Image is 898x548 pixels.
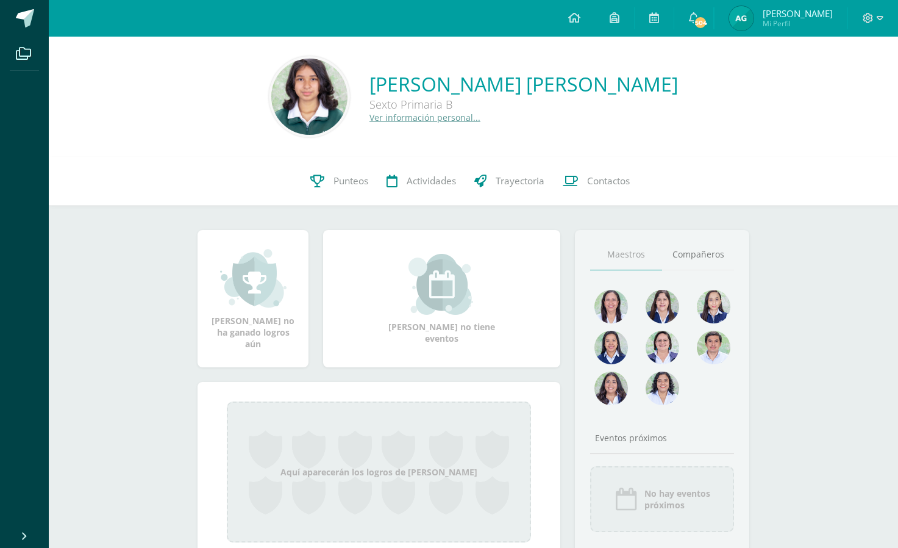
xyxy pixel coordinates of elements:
[594,372,628,405] img: 36a62958e634794b0cbff80e05315532.png
[271,59,347,135] img: f55ffad5a70f32ce8bc809d01016e039.png
[210,248,296,350] div: [PERSON_NAME] no ha ganado logros aún
[697,290,730,323] img: e0582db7cc524a9960c08d03de9ec803.png
[408,254,475,315] img: event_small.png
[301,157,377,206] a: Punteos
[407,175,456,187] span: Actividades
[646,372,679,405] img: 74e021dbc1333a55a6a6352084f0f183.png
[644,488,710,511] span: No hay eventos próximos
[369,97,678,112] div: Sexto Primaria B
[594,331,628,364] img: 6ddd1834028c492d783a9ed76c16c693.png
[369,112,480,123] a: Ver información personal...
[763,18,833,29] span: Mi Perfil
[496,175,544,187] span: Trayectoria
[333,175,368,187] span: Punteos
[662,239,734,270] a: Compañeros
[646,331,679,364] img: 674848b92a8dd628d3cff977652c0a9e.png
[465,157,554,206] a: Trayectoria
[381,254,503,344] div: [PERSON_NAME] no tiene eventos
[377,157,465,206] a: Actividades
[614,487,638,511] img: event_icon.png
[590,239,662,270] a: Maestros
[697,331,730,364] img: f0af4734c025b990c12c69d07632b04a.png
[369,71,678,97] a: [PERSON_NAME] [PERSON_NAME]
[694,16,707,29] span: 504
[220,248,287,309] img: achievement_small.png
[646,290,679,323] img: 622beff7da537a3f0b3c15e5b2b9eed9.png
[729,6,754,31] img: c11d42e410010543b8f7588cb98b0966.png
[594,290,628,323] img: 78f4197572b4db04b380d46154379998.png
[554,157,639,206] a: Contactos
[763,7,833,20] span: [PERSON_NAME]
[590,432,734,444] div: Eventos próximos
[227,402,531,543] div: Aquí aparecerán los logros de [PERSON_NAME]
[587,175,630,187] span: Contactos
